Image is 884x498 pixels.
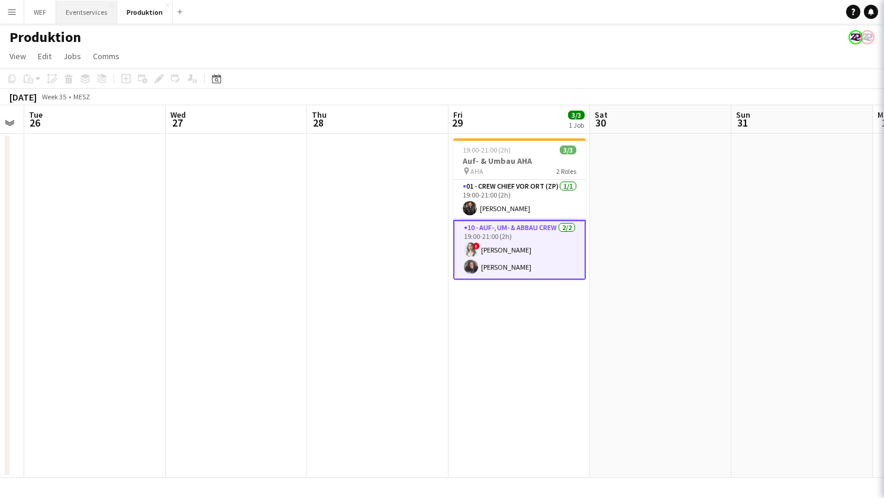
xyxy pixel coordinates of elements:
[860,30,875,44] app-user-avatar: Team Zeitpol
[169,116,186,130] span: 27
[59,48,86,64] a: Jobs
[463,145,511,154] span: 19:00-21:00 (2h)
[38,51,51,62] span: Edit
[556,167,576,176] span: 2 Roles
[9,28,81,46] h1: Produktion
[73,92,90,101] div: MESZ
[593,116,608,130] span: 30
[848,30,863,44] app-user-avatar: Team Zeitpol
[39,92,69,101] span: Week 35
[736,109,750,120] span: Sun
[117,1,173,24] button: Produktion
[27,116,43,130] span: 26
[470,167,483,176] span: AHA
[453,109,463,120] span: Fri
[473,242,480,250] span: !
[569,121,584,130] div: 1 Job
[33,48,56,64] a: Edit
[312,109,327,120] span: Thu
[88,48,124,64] a: Comms
[24,1,56,24] button: WEF
[734,116,750,130] span: 31
[568,111,585,119] span: 3/3
[9,51,26,62] span: View
[56,1,117,24] button: Eventservices
[451,116,463,130] span: 29
[453,220,586,280] app-card-role: 10 - Auf-, Um- & Abbau Crew2/219:00-21:00 (2h)![PERSON_NAME][PERSON_NAME]
[5,48,31,64] a: View
[453,156,586,166] h3: Auf- & Umbau AHA
[310,116,327,130] span: 28
[560,145,576,154] span: 3/3
[453,180,586,220] app-card-role: 01 - Crew Chief vor Ort (ZP)1/119:00-21:00 (2h)[PERSON_NAME]
[93,51,120,62] span: Comms
[63,51,81,62] span: Jobs
[453,138,586,280] app-job-card: 19:00-21:00 (2h)3/3Auf- & Umbau AHA AHA2 Roles01 - Crew Chief vor Ort (ZP)1/119:00-21:00 (2h)[PER...
[29,109,43,120] span: Tue
[9,91,37,103] div: [DATE]
[595,109,608,120] span: Sat
[170,109,186,120] span: Wed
